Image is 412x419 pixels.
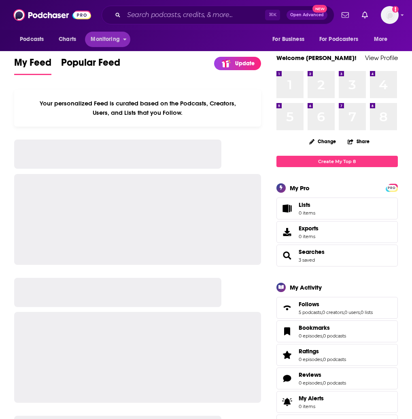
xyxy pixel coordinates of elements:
[279,302,295,314] a: Follows
[299,301,319,308] span: Follows
[265,10,280,20] span: ⌘ K
[61,56,120,75] a: Popular Feed
[290,184,310,192] div: My Pro
[299,371,321,378] span: Reviews
[299,201,315,208] span: Lists
[359,8,371,22] a: Show notifications dropdown
[299,324,330,331] span: Bookmarks
[312,5,327,13] span: New
[279,226,295,238] span: Exports
[91,34,119,45] span: Monitoring
[276,391,398,413] a: My Alerts
[276,297,398,319] span: Follows
[361,309,373,315] a: 0 lists
[279,326,295,337] a: Bookmarks
[276,367,398,389] span: Reviews
[299,248,325,256] a: Searches
[381,6,399,24] img: User Profile
[387,184,397,190] a: PRO
[279,203,295,214] span: Lists
[13,7,91,23] img: Podchaser - Follow, Share and Rate Podcasts
[299,257,315,263] a: 3 saved
[299,395,324,402] span: My Alerts
[314,32,370,47] button: open menu
[53,32,81,47] a: Charts
[387,185,397,191] span: PRO
[299,348,346,355] a: Ratings
[276,156,398,167] a: Create My Top 8
[299,301,373,308] a: Follows
[276,245,398,266] span: Searches
[365,54,398,62] a: View Profile
[323,333,346,339] a: 0 podcasts
[368,32,398,47] button: open menu
[299,309,321,315] a: 5 podcasts
[323,357,346,362] a: 0 podcasts
[124,9,265,21] input: Search podcasts, credits, & more...
[299,201,310,208] span: Lists
[344,309,344,315] span: ,
[299,333,322,339] a: 0 episodes
[392,6,399,13] svg: Add a profile image
[267,32,314,47] button: open menu
[374,34,388,45] span: More
[299,210,315,216] span: 0 items
[276,221,398,243] a: Exports
[85,32,130,47] button: open menu
[59,34,76,45] span: Charts
[279,349,295,361] a: Ratings
[299,324,346,331] a: Bookmarks
[323,380,346,386] a: 0 podcasts
[299,357,322,362] a: 0 episodes
[360,309,361,315] span: ,
[304,136,341,146] button: Change
[214,57,261,70] a: Update
[14,90,261,127] div: Your personalized Feed is curated based on the Podcasts, Creators, Users, and Lists that you Follow.
[14,56,51,75] a: My Feed
[299,234,319,239] span: 0 items
[299,404,324,409] span: 0 items
[338,8,352,22] a: Show notifications dropdown
[321,309,322,315] span: ,
[381,6,399,24] span: Logged in as sarahhallprinc
[276,54,357,62] a: Welcome [PERSON_NAME]!
[322,309,344,315] a: 0 creators
[235,60,255,67] p: Update
[14,56,51,73] span: My Feed
[290,13,324,17] span: Open Advanced
[279,396,295,408] span: My Alerts
[299,380,322,386] a: 0 episodes
[290,284,322,291] div: My Activity
[276,320,398,342] span: Bookmarks
[272,34,304,45] span: For Business
[299,225,319,232] span: Exports
[279,373,295,384] a: Reviews
[14,32,54,47] button: open menu
[381,6,399,24] button: Show profile menu
[20,34,44,45] span: Podcasts
[319,34,358,45] span: For Podcasters
[279,250,295,261] a: Searches
[102,6,334,24] div: Search podcasts, credits, & more...
[299,348,319,355] span: Ratings
[344,309,360,315] a: 0 users
[61,56,120,73] span: Popular Feed
[347,133,370,149] button: Share
[287,10,327,20] button: Open AdvancedNew
[276,198,398,219] a: Lists
[299,371,346,378] a: Reviews
[276,344,398,366] span: Ratings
